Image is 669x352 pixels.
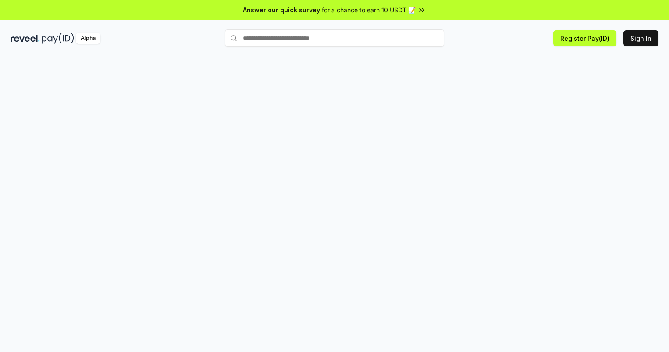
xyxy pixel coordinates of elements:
[623,30,658,46] button: Sign In
[553,30,616,46] button: Register Pay(ID)
[76,33,100,44] div: Alpha
[243,5,320,14] span: Answer our quick survey
[11,33,40,44] img: reveel_dark
[42,33,74,44] img: pay_id
[322,5,416,14] span: for a chance to earn 10 USDT 📝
